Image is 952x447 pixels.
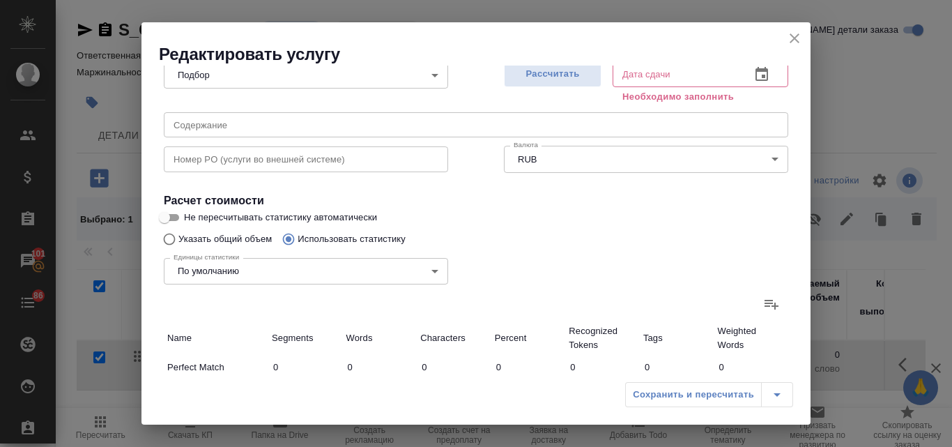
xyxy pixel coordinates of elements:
div: По умолчанию [164,258,448,285]
button: close [784,28,805,49]
input: ✎ Введи что-нибудь [714,357,788,377]
button: По умолчанию [174,265,243,277]
div: split button [625,382,793,407]
p: Weighted Words [717,324,785,352]
p: Characters [420,331,488,345]
div: Подбор [164,61,448,88]
input: ✎ Введи что-нибудь [565,357,640,377]
h4: Расчет стоимости [164,192,788,209]
p: Name [167,331,265,345]
p: Tags [643,331,711,345]
input: ✎ Введи что-нибудь [343,357,417,377]
input: ✎ Введи что-нибудь [268,357,343,377]
input: ✎ Введи что-нибудь [417,357,491,377]
button: Подбор [174,69,214,81]
span: Рассчитать [512,66,594,82]
span: Не пересчитывать статистику автоматически [184,211,377,225]
p: Segments [272,331,339,345]
p: Words [346,331,414,345]
h2: Редактировать услугу [159,43,811,66]
p: Необходимо заполнить [622,90,778,104]
p: Percent [495,331,562,345]
input: ✎ Введи что-нибудь [491,357,566,377]
p: Recognized Tokens [569,324,636,352]
button: Рассчитать [504,61,601,87]
input: ✎ Введи что-нибудь [640,357,714,377]
p: Perfect Match [167,361,265,374]
div: RUB [504,146,788,172]
button: RUB [514,153,541,165]
label: Добавить статистику [755,287,788,321]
